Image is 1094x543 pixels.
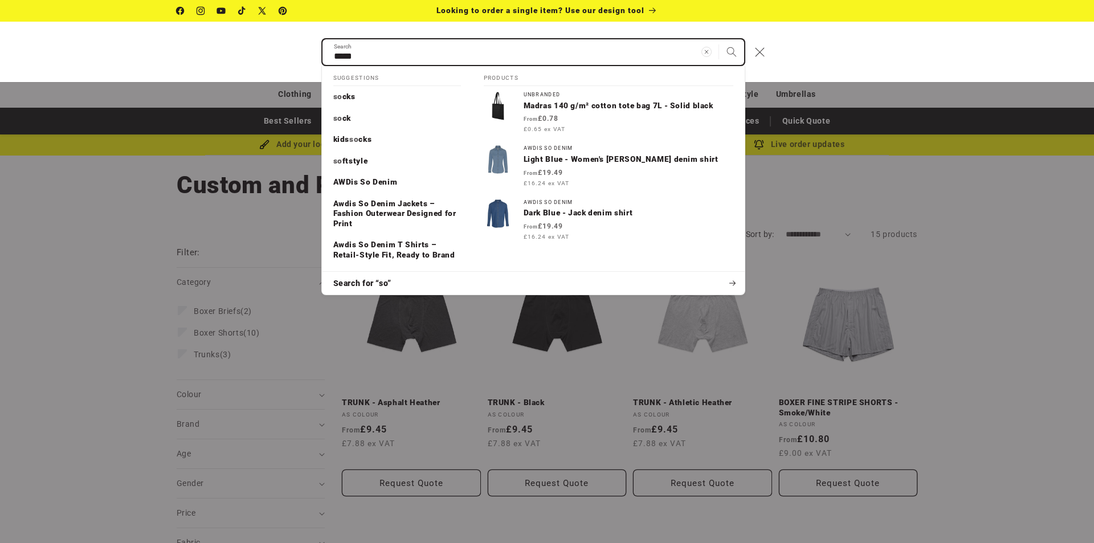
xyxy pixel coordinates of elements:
button: Search [719,39,744,64]
div: Unbranded [524,92,733,98]
a: AWDis So DenimLight Blue - Women's [PERSON_NAME] denim shirt From£19.49 £16.24 ex VAT [472,140,745,193]
span: ftstyle [342,156,368,165]
mark: so [333,113,342,123]
div: AWDis So Denim [524,145,733,152]
h2: Suggestions [333,66,461,87]
p: Madras 140 g/m² cotton tote bag 7L - Solid black [524,101,733,111]
strong: £0.78 [524,115,558,123]
span: kids [333,134,350,144]
span: cks [342,92,356,101]
span: cks [358,134,372,144]
a: kids socks [322,129,472,150]
img: Madras 140 g/m² cotton tote bag 7L [484,92,512,120]
a: softstyle [322,150,472,172]
p: socks [333,92,356,102]
mark: so [333,92,342,101]
a: Awdis So Denim Jackets – Fashion Outerwear Designed for Print [322,193,472,235]
span: Search for “so” [333,278,391,289]
strong: £19.49 [524,222,563,230]
strong: £19.49 [524,169,563,177]
span: Looking to order a single item? Use our design tool [436,6,644,15]
a: UnbrandedMadras 140 g/m² cotton tote bag 7L - Solid black From£0.78 £0.65 ex VAT [472,86,745,140]
p: AWDis So Denim [333,177,398,187]
img: Jack denim shirt [484,199,512,228]
h2: Products [484,66,733,87]
a: Awdis So Denim T Shirts – Retail-Style Fit, Ready to Brand [322,234,472,266]
p: Dark Blue - Jack denim shirt [524,208,733,218]
span: ck [342,113,351,123]
p: sock [333,113,352,124]
span: £0.65 ex VAT [524,125,565,133]
button: Close [748,39,773,64]
a: AWDis So Denim [322,172,472,193]
mark: so [333,156,342,165]
span: £16.24 ex VAT [524,179,569,187]
iframe: Chat Widget [1037,488,1094,543]
span: £16.24 ex VAT [524,232,569,241]
mark: so [349,134,358,144]
p: kids socks [333,134,372,145]
a: AWDis So DenimDark Blue - Jack denim shirt From£19.49 £16.24 ex VAT [472,194,745,247]
p: Awdis So Denim Jackets – Fashion Outerwear Designed for Print [333,199,461,229]
p: softstyle [333,156,368,166]
p: Awdis So Denim T Shirts – Retail-Style Fit, Ready to Brand [333,240,461,260]
span: From [524,170,538,176]
a: sock [322,108,472,129]
div: AWDis So Denim [524,199,733,206]
p: Light Blue - Women's [PERSON_NAME] denim shirt [524,154,733,165]
img: Women's Lucy denim shirt [484,145,512,174]
span: From [524,116,538,122]
button: Clear search term [694,39,719,64]
a: socks [322,86,472,108]
span: From [524,224,538,230]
